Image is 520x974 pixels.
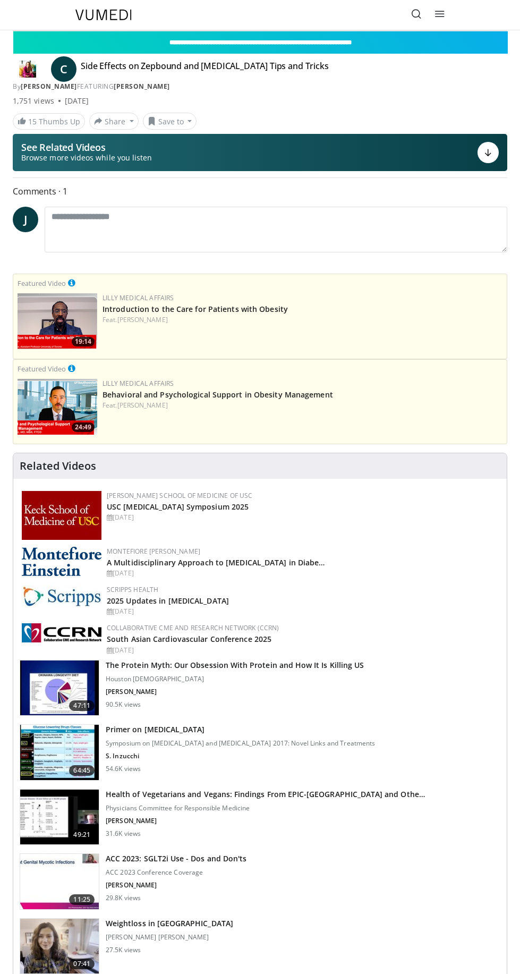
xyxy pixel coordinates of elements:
h3: Weightloss in [GEOGRAPHIC_DATA] [106,918,233,929]
a: C [51,56,76,82]
p: 31.6K views [106,829,141,838]
p: 27.5K views [106,946,141,954]
a: 49:21 Health of Vegetarians and Vegans: Findings From EPIC-[GEOGRAPHIC_DATA] and Othe… Physicians... [20,789,500,845]
a: 47:11 The Protein Myth: Our Obsession With Protein and How It Is Killing US Houston [DEMOGRAPHIC_... [20,660,500,716]
img: 9983fed1-7565-45be-8934-aef1103ce6e2.150x105_q85_crop-smart_upscale.jpg [20,919,99,974]
div: Feat. [103,315,502,325]
p: Houston [DEMOGRAPHIC_DATA] [106,675,364,683]
a: A Multidisciplinary Approach to [MEDICAL_DATA] in Diabe… [107,557,326,568]
a: USC [MEDICAL_DATA] Symposium 2025 [107,502,249,512]
small: Featured Video [18,278,66,288]
img: a04ee3ba-8487-4636-b0fb-5e8d268f3737.png.150x105_q85_autocrop_double_scale_upscale_version-0.2.png [22,623,101,642]
a: This is paid for by Lilly Medical Affairs [68,277,75,289]
button: See Related Videos Browse more videos while you listen [13,134,507,171]
p: Anastasia Armbruster [106,881,246,890]
img: 7b941f1f-d101-407a-8bfa-07bd47db01ba.png.150x105_q85_autocrop_double_scale_upscale_version-0.2.jpg [22,491,101,540]
a: [PERSON_NAME] [117,401,168,410]
span: 24:49 [72,422,95,432]
div: [DATE] [107,646,498,655]
div: [DATE] [107,607,498,616]
a: This is paid for by Lilly Medical Affairs [68,362,75,374]
p: Symposium on [MEDICAL_DATA] and [MEDICAL_DATA] 2017: Novel Links and Treatments [106,739,375,748]
a: Montefiore [PERSON_NAME] [107,547,200,556]
p: [PERSON_NAME] [PERSON_NAME] [106,933,233,942]
img: Dr. Carolynn Francavilla [13,61,42,78]
span: 15 [28,116,37,126]
h3: Primer on [MEDICAL_DATA] [106,724,375,735]
p: 90.5K views [106,700,141,709]
img: c9f2b0b7-b02a-4276-a72a-b0cbb4230bc1.jpg.150x105_q85_autocrop_double_scale_upscale_version-0.2.jpg [22,585,101,607]
a: Introduction to the Care for Patients with Obesity [103,304,288,314]
a: [PERSON_NAME] [117,315,168,324]
button: Share [89,113,139,130]
img: 022d2313-3eaa-4549-99ac-ae6801cd1fdc.150x105_q85_crop-smart_upscale.jpg [20,725,99,780]
span: 49:21 [69,829,95,840]
div: By FEATURING [13,82,507,91]
a: 11:25 ACC 2023: SGLT2i Use - Dos and Don'ts ACC 2023 Conference Coverage [PERSON_NAME] 29.8K views [20,853,500,910]
h3: The Protein Myth: Our Obsession With Protein and How It Is Killing US [106,660,364,671]
small: Featured Video [18,364,66,374]
p: 29.8K views [106,894,141,902]
a: Scripps Health [107,585,158,594]
img: 606f2b51-b844-428b-aa21-8c0c72d5a896.150x105_q85_crop-smart_upscale.jpg [20,790,99,845]
div: [DATE] [65,96,89,106]
span: 07:41 [69,959,95,969]
a: 19:14 [18,293,97,349]
span: 47:11 [69,700,95,711]
a: 64:45 Primer on [MEDICAL_DATA] Symposium on [MEDICAL_DATA] and [MEDICAL_DATA] 2017: Novel Links a... [20,724,500,781]
a: J [13,207,38,232]
p: ACC 2023 Conference Coverage [106,868,246,877]
a: Behavioral and Psychological Support in Obesity Management [103,389,333,400]
p: Timothy J. Key [106,817,425,825]
img: acc2e291-ced4-4dd5-b17b-d06994da28f3.png.150x105_q85_crop-smart_upscale.png [18,293,97,349]
p: Silvio Inzucchi [106,752,375,760]
h4: Side Effects on Zepbound and [MEDICAL_DATA] Tips and Tricks [81,61,329,78]
p: Garth Davis [106,688,364,696]
div: [DATE] [107,513,498,522]
h4: Related Videos [20,460,96,472]
span: Comments 1 [13,184,507,198]
button: Save to [143,113,197,130]
a: [PERSON_NAME] [21,82,77,91]
h3: ACC 2023: SGLT2i Use - Dos and Don'ts [106,853,246,864]
h2: A Multidisciplinary Approach to Peripheral Arterial Disease in Diabetic Foot Ulcer [107,556,498,568]
a: [PERSON_NAME] School of Medicine of USC [107,491,253,500]
img: 9258cdf1-0fbf-450b-845f-99397d12d24a.150x105_q85_crop-smart_upscale.jpg [20,854,99,909]
div: [DATE] [107,569,498,578]
a: [PERSON_NAME] [114,82,170,91]
p: See Related Videos [21,142,152,153]
img: b7b8b05e-5021-418b-a89a-60a270e7cf82.150x105_q85_crop-smart_upscale.jpg [20,660,99,716]
img: VuMedi Logo [75,10,132,20]
span: 11:25 [69,894,95,905]
span: 19:14 [72,337,95,346]
h3: Health of Vegetarians and Vegans: Findings From EPIC-Oxford and Other Studies in the UK [106,789,425,800]
a: 15 Thumbs Up [13,113,85,130]
span: 1,751 views [13,96,54,106]
div: Feat. [103,401,502,410]
a: Lilly Medical Affairs [103,293,174,302]
p: 54.6K views [106,765,141,773]
p: Physicians Committee for Responsible Medicine [106,804,425,812]
img: b0142b4c-93a1-4b58-8f91-5265c282693c.png.150x105_q85_autocrop_double_scale_upscale_version-0.2.png [22,547,101,576]
a: South Asian Cardiovascular Conference 2025 [107,634,271,644]
span: 64:45 [69,765,95,776]
span: Browse more videos while you listen [21,153,152,163]
a: Lilly Medical Affairs [103,379,174,388]
a: 2025 Updates in [MEDICAL_DATA] [107,596,229,606]
a: 24:49 [18,379,97,435]
a: Collaborative CME and Research Network (CCRN) [107,623,279,632]
img: ba3304f6-7838-4e41-9c0f-2e31ebde6754.png.150x105_q85_crop-smart_upscale.png [18,379,97,435]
